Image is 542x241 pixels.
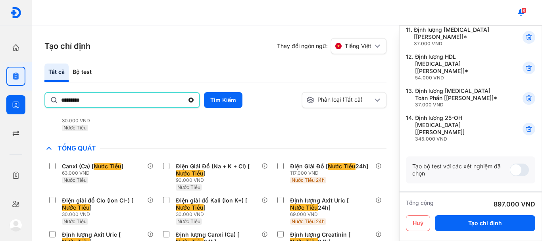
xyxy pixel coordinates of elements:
[415,114,503,142] div: Định lượng 25-OH [MEDICAL_DATA] [[PERSON_NAME]]
[414,26,503,47] div: Định lượng [MEDICAL_DATA] [[PERSON_NAME]]*
[415,53,503,81] div: Định lượng HDL [MEDICAL_DATA] [[PERSON_NAME]]*
[62,211,147,218] div: 30.000 VND
[204,92,242,108] button: Tìm Kiếm
[290,211,375,218] div: 69.000 VND
[494,199,535,209] div: 897.000 VND
[10,219,22,231] img: logo
[406,199,434,209] div: Tổng cộng
[415,75,503,81] div: 54.000 VND
[63,177,86,183] span: Nước Tiểu
[176,211,261,218] div: 30.000 VND
[290,197,372,211] div: Định lượng Axit Uric [ 24h]
[54,144,100,152] span: Tổng Quát
[435,215,535,231] button: Tạo chỉ định
[406,215,430,231] button: Huỷ
[62,163,123,170] div: Canxi (Ca) [ ]
[176,163,258,177] div: Điện Giải Đồ (Na + K + Cl) [ ]
[94,163,121,170] span: Nước Tiểu
[345,42,371,50] span: Tiếng Việt
[10,7,22,19] img: logo
[63,125,86,131] span: Nước Tiểu
[406,26,503,47] div: 11.
[44,40,90,52] h3: Tạo chỉ định
[63,218,86,224] span: Nước Tiểu
[290,170,371,176] div: 117.000 VND
[292,218,325,224] span: Nước Tiểu 24h
[277,38,386,54] div: Thay đổi ngôn ngữ:
[414,40,503,47] div: 37.000 VND
[62,118,147,124] div: 30.000 VND
[292,177,325,183] span: Nước Tiểu 24h
[177,218,200,224] span: Nước Tiểu
[406,53,503,81] div: 12.
[176,177,261,183] div: 90.000 VND
[415,87,503,108] div: Định lượng [MEDICAL_DATA] Toàn Phần [[PERSON_NAME]]*
[406,87,503,108] div: 13.
[412,163,510,177] div: Tạo bộ test với các xét nghiệm đã chọn
[69,64,96,82] div: Bộ test
[62,204,90,211] span: Nước Tiểu
[176,197,258,211] div: Điện giải đồ Kali (Ion K+) [ ]
[415,102,503,108] div: 37.000 VND
[290,204,318,211] span: Nước Tiểu
[176,204,204,211] span: Nước Tiểu
[62,197,144,211] div: Điện giải đồ Clo (Ion Cl-) [ ]
[328,163,356,170] span: Nước Tiểu
[290,163,368,170] div: Điện Giải Đồ [ 24h]
[415,136,503,142] div: 345.000 VND
[306,96,373,104] div: Phân loại (Tất cả)
[176,170,204,177] span: Nước Tiểu
[406,114,503,142] div: 14.
[177,184,200,190] span: Nước Tiểu
[44,64,69,82] div: Tất cả
[62,170,127,176] div: 63.000 VND
[521,8,526,13] span: 8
